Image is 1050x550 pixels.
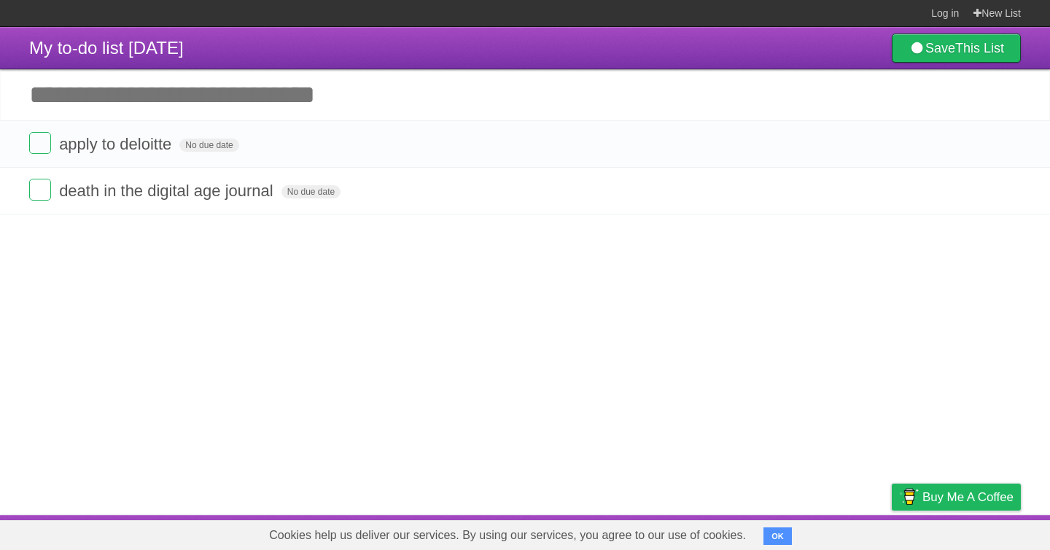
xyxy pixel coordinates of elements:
[892,34,1021,63] a: SaveThis List
[823,519,855,546] a: Terms
[59,135,175,153] span: apply to deloitte
[929,519,1021,546] a: Suggest a feature
[922,484,1014,510] span: Buy me a coffee
[698,519,728,546] a: About
[892,484,1021,511] a: Buy me a coffee
[873,519,911,546] a: Privacy
[59,182,277,200] span: death in the digital age journal
[29,179,51,201] label: Done
[955,41,1004,55] b: This List
[899,484,919,509] img: Buy me a coffee
[746,519,805,546] a: Developers
[763,527,792,545] button: OK
[254,521,761,550] span: Cookies help us deliver our services. By using our services, you agree to our use of cookies.
[179,139,238,152] span: No due date
[281,185,341,198] span: No due date
[29,132,51,154] label: Done
[29,38,184,58] span: My to-do list [DATE]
